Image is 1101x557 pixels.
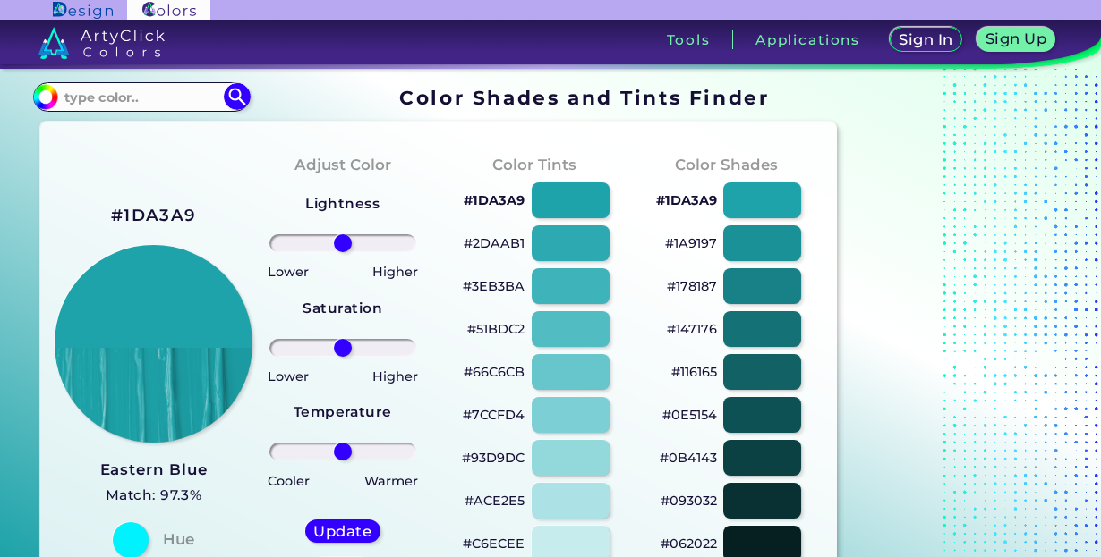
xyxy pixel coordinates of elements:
[53,2,113,19] img: ArtyClick Design logo
[463,404,525,426] p: #7CCFD4
[667,318,717,340] p: #147176
[303,300,382,316] strong: Saturation
[671,361,717,383] p: #116165
[268,470,310,492] p: Cooler
[661,490,717,511] p: #093032
[372,261,418,283] p: Higher
[163,527,194,553] h4: Hue
[661,533,717,554] p: #062022
[38,27,165,59] img: logo_artyclick_colors_white.svg
[660,447,717,468] p: #0B4143
[100,460,208,481] h3: Eastern Blue
[464,190,525,211] p: #1DA3A9
[667,33,711,46] h3: Tools
[901,33,950,46] h5: Sign In
[111,204,196,227] h2: #1DA3A9
[364,470,418,492] p: Warmer
[981,29,1052,51] a: Sign Up
[268,366,309,387] p: Lower
[100,457,208,508] a: Eastern Blue Match: 97.3%
[667,275,717,297] p: #178187
[463,533,525,554] p: #C6ECEE
[464,361,525,383] p: #66C6CB
[492,152,576,178] h4: Color Tints
[656,190,717,211] p: #1DA3A9
[268,261,309,283] p: Lower
[893,29,960,51] a: Sign In
[58,85,225,109] input: type color..
[399,84,769,111] h1: Color Shades and Tints Finder
[305,195,380,212] strong: Lightness
[755,33,860,46] h3: Applications
[294,403,392,420] strong: Temperature
[665,232,717,254] p: #1A9197
[224,83,251,110] img: icon search
[465,490,525,511] p: #ACE2E5
[464,232,525,254] p: #2DAAB1
[662,404,717,426] p: #0E5154
[316,525,369,538] h5: Update
[675,152,778,178] h4: Color Shades
[463,275,525,297] p: #3EB3BA
[988,32,1044,46] h5: Sign Up
[372,366,418,387] p: Higher
[462,447,525,468] p: #93D9DC
[100,484,208,507] h5: Match: 97.3%
[55,245,252,443] img: paint_stamp_2_half.png
[294,152,391,178] h4: Adjust Color
[467,318,525,340] p: #51BDC2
